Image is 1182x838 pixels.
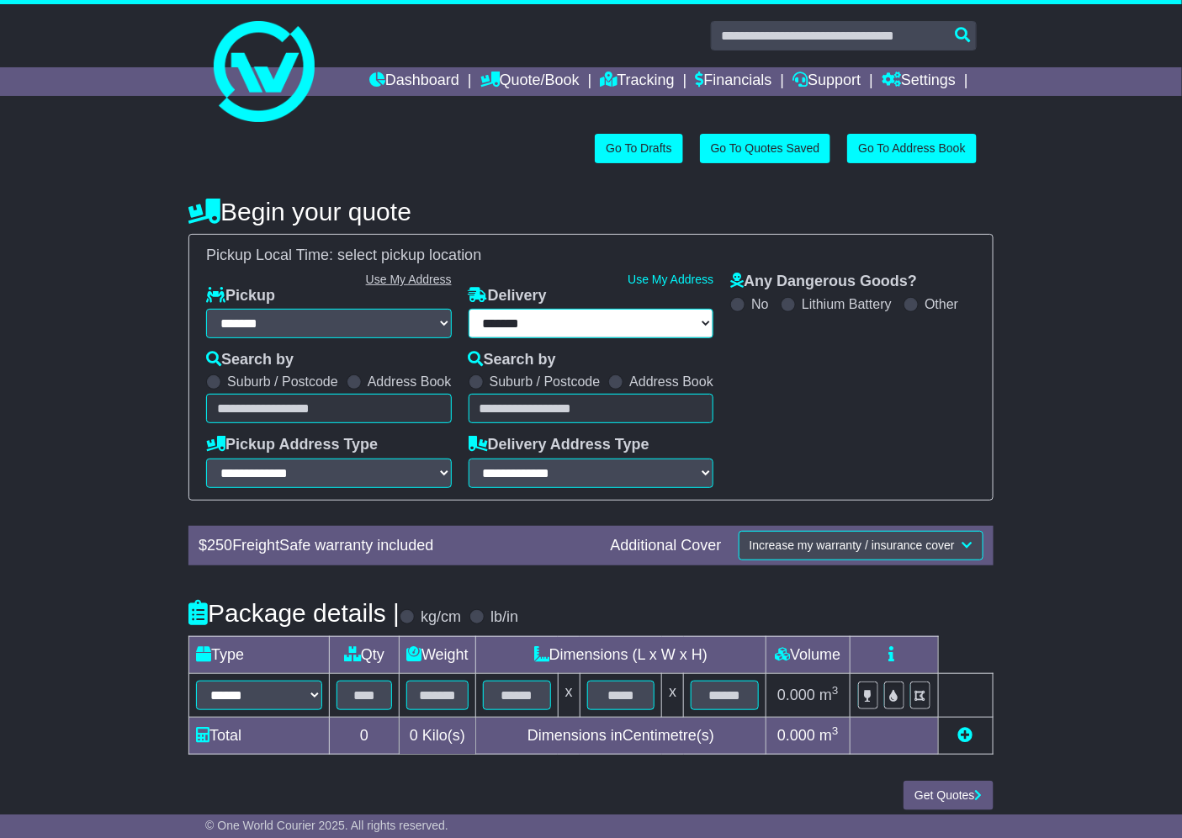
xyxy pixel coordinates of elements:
[366,273,452,286] a: Use My Address
[958,727,973,744] a: Add new item
[601,67,675,96] a: Tracking
[469,287,547,305] label: Delivery
[751,296,768,312] label: No
[832,724,839,737] sup: 3
[469,436,649,454] label: Delivery Address Type
[777,687,815,703] span: 0.000
[558,673,580,717] td: x
[476,718,766,755] td: Dimensions in Centimetre(s)
[206,436,378,454] label: Pickup Address Type
[819,727,839,744] span: m
[777,727,815,744] span: 0.000
[730,273,917,291] label: Any Dangerous Goods?
[476,636,766,673] td: Dimensions (L x W x H)
[480,67,580,96] a: Quote/Book
[696,67,772,96] a: Financials
[819,687,839,703] span: m
[337,247,481,263] span: select pickup location
[750,538,955,552] span: Increase my warranty / insurance cover
[766,636,850,673] td: Volume
[739,531,983,560] button: Increase my warranty / insurance cover
[490,608,518,627] label: lb/in
[410,727,418,744] span: 0
[399,718,475,755] td: Kilo(s)
[188,198,994,225] h4: Begin your quote
[469,351,556,369] label: Search by
[662,673,684,717] td: x
[602,537,730,555] div: Additional Cover
[368,374,452,390] label: Address Book
[189,636,330,673] td: Type
[595,134,682,163] a: Go To Drafts
[205,819,448,832] span: © One World Courier 2025. All rights reserved.
[330,718,400,755] td: 0
[190,537,602,555] div: $ FreightSafe warranty included
[188,599,400,627] h4: Package details |
[802,296,892,312] label: Lithium Battery
[198,247,984,265] div: Pickup Local Time:
[832,684,839,697] sup: 3
[189,718,330,755] td: Total
[792,67,861,96] a: Support
[206,287,275,305] label: Pickup
[227,374,338,390] label: Suburb / Postcode
[369,67,459,96] a: Dashboard
[925,296,958,312] label: Other
[206,351,294,369] label: Search by
[490,374,601,390] label: Suburb / Postcode
[700,134,831,163] a: Go To Quotes Saved
[207,537,232,554] span: 250
[399,636,475,673] td: Weight
[330,636,400,673] td: Qty
[421,608,461,627] label: kg/cm
[904,781,994,810] button: Get Quotes
[882,67,956,96] a: Settings
[847,134,976,163] a: Go To Address Book
[629,374,713,390] label: Address Book
[628,273,713,286] a: Use My Address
